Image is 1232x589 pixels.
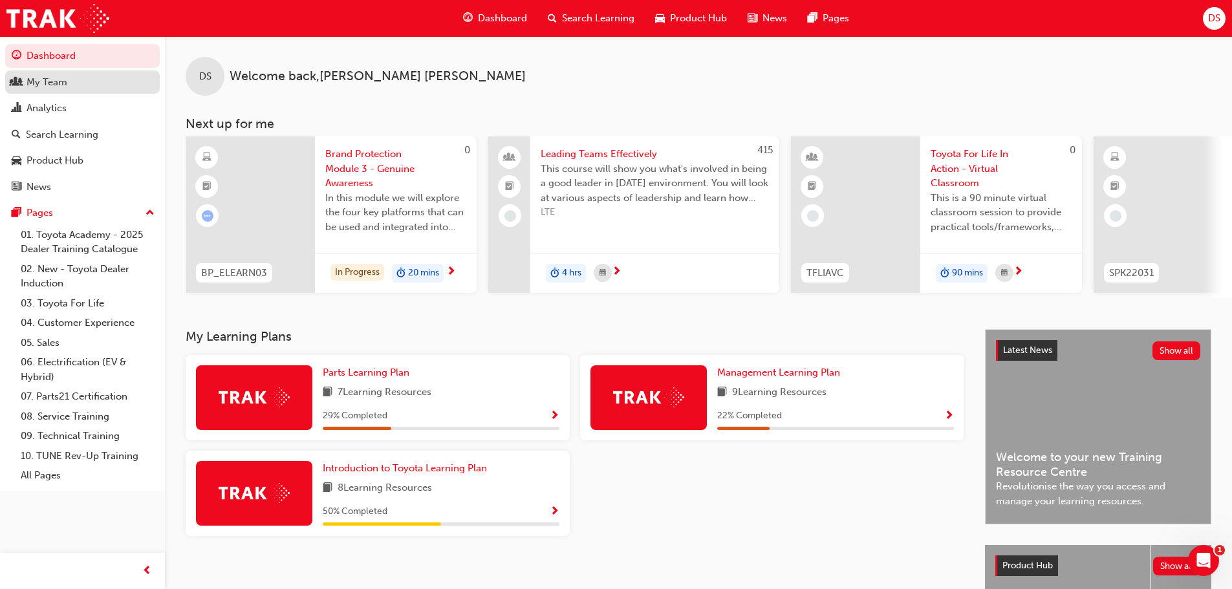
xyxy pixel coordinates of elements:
[323,367,409,378] span: Parts Learning Plan
[5,41,160,201] button: DashboardMy TeamAnalyticsSearch LearningProduct HubNews
[717,385,727,401] span: book-icon
[453,5,537,32] a: guage-iconDashboard
[791,136,1082,293] a: 0TFLIAVCToyota For Life In Action - Virtual ClassroomThis is a 90 minute virtual classroom sessio...
[142,563,152,579] span: prev-icon
[27,206,53,220] div: Pages
[202,149,211,166] span: learningResourceType_ELEARNING-icon
[808,149,817,166] span: learningResourceType_INSTRUCTOR_LED-icon
[12,155,21,167] span: car-icon
[1152,341,1201,360] button: Show all
[16,446,160,466] a: 10. TUNE Rev-Up Training
[323,462,487,474] span: Introduction to Toyota Learning Plan
[27,75,67,90] div: My Team
[5,96,160,120] a: Analytics
[944,411,954,422] span: Show Progress
[748,10,757,27] span: news-icon
[12,77,21,89] span: people-icon
[996,340,1200,361] a: Latest NewsShow all
[27,180,51,195] div: News
[600,265,606,281] span: calendar-icon
[219,483,290,503] img: Trak
[446,266,456,278] span: next-icon
[5,201,160,225] button: Pages
[541,205,769,220] span: LTE
[1110,178,1119,195] span: booktick-icon
[27,153,83,168] div: Product Hub
[338,385,431,401] span: 7 Learning Resources
[5,44,160,68] a: Dashboard
[16,466,160,486] a: All Pages
[202,210,213,222] span: learningRecordVerb_ATTEMPT-icon
[5,175,160,199] a: News
[1013,266,1023,278] span: next-icon
[12,50,21,62] span: guage-icon
[464,144,470,156] span: 0
[463,10,473,27] span: guage-icon
[550,504,559,520] button: Show Progress
[550,506,559,518] span: Show Progress
[27,101,67,116] div: Analytics
[16,294,160,314] a: 03. Toyota For Life
[5,123,160,147] a: Search Learning
[1002,560,1053,571] span: Product Hub
[323,385,332,401] span: book-icon
[550,408,559,424] button: Show Progress
[996,450,1200,479] span: Welcome to your new Training Resource Centre
[330,264,384,281] div: In Progress
[940,265,949,282] span: duration-icon
[655,10,665,27] span: car-icon
[1109,266,1154,281] span: SPK22031
[16,313,160,333] a: 04. Customer Experience
[807,210,819,222] span: learningRecordVerb_NONE-icon
[146,205,155,222] span: up-icon
[6,4,109,33] img: Trak
[717,409,782,423] span: 22 % Completed
[808,10,817,27] span: pages-icon
[323,504,387,519] span: 50 % Completed
[613,387,684,407] img: Trak
[5,149,160,173] a: Product Hub
[505,178,514,195] span: booktick-icon
[562,266,581,281] span: 4 hrs
[717,365,845,380] a: Management Learning Plan
[165,116,1232,131] h3: Next up for me
[504,210,516,222] span: learningRecordVerb_NONE-icon
[1215,545,1225,555] span: 1
[823,11,849,26] span: Pages
[488,136,779,293] a: 415Leading Teams EffectivelyThis course will show you what's involved in being a good leader in [...
[16,387,160,407] a: 07. Parts21 Certification
[408,266,439,281] span: 20 mins
[808,178,817,195] span: booktick-icon
[12,129,21,141] span: search-icon
[612,266,621,278] span: next-icon
[806,266,844,281] span: TFLIAVC
[16,259,160,294] a: 02. New - Toyota Dealer Induction
[199,69,211,84] span: DS
[323,365,415,380] a: Parts Learning Plan
[323,480,332,497] span: book-icon
[186,136,477,293] a: 0BP_ELEARN03Brand Protection Module 3 - Genuine AwarenessIn this module we will explore the four ...
[797,5,859,32] a: pages-iconPages
[1208,11,1220,26] span: DS
[5,70,160,94] a: My Team
[201,266,267,281] span: BP_ELEARN03
[478,11,527,26] span: Dashboard
[1001,265,1008,281] span: calendar-icon
[562,11,634,26] span: Search Learning
[1110,149,1119,166] span: learningResourceType_ELEARNING-icon
[325,147,466,191] span: Brand Protection Module 3 - Genuine Awareness
[396,265,405,282] span: duration-icon
[16,407,160,427] a: 08. Service Training
[717,367,840,378] span: Management Learning Plan
[1110,210,1121,222] span: learningRecordVerb_NONE-icon
[338,480,432,497] span: 8 Learning Resources
[732,385,827,401] span: 9 Learning Resources
[541,147,769,162] span: Leading Teams Effectively
[1203,7,1226,30] button: DS
[1003,345,1052,356] span: Latest News
[762,11,787,26] span: News
[1070,144,1075,156] span: 0
[16,225,160,259] a: 01. Toyota Academy - 2025 Dealer Training Catalogue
